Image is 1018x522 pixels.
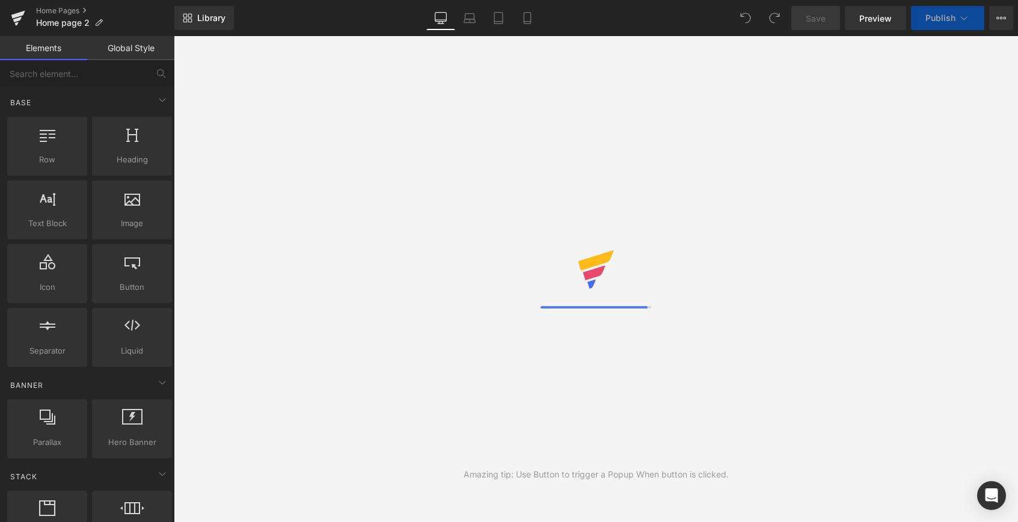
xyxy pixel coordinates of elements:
span: Heading [96,153,168,166]
button: Redo [762,6,786,30]
button: Undo [734,6,758,30]
span: Image [96,217,168,230]
span: Text Block [11,217,84,230]
span: Save [806,12,826,25]
span: Library [197,13,225,23]
span: Hero Banner [96,436,168,449]
a: Laptop [455,6,484,30]
div: Open Intercom Messenger [977,481,1006,510]
a: Desktop [426,6,455,30]
button: More [989,6,1013,30]
div: Amazing tip: Use Button to trigger a Popup When button is clicked. [464,468,729,481]
a: Mobile [513,6,542,30]
a: Tablet [484,6,513,30]
a: Global Style [87,36,174,60]
span: Parallax [11,436,84,449]
span: Button [96,281,168,293]
span: Icon [11,281,84,293]
button: Publish [911,6,984,30]
span: Separator [11,345,84,357]
span: Banner [9,379,44,391]
a: Home Pages [36,6,174,16]
span: Stack [9,471,38,482]
span: Preview [859,12,892,25]
a: Preview [845,6,906,30]
span: Base [9,97,32,108]
span: Publish [925,13,955,23]
span: Liquid [96,345,168,357]
a: New Library [174,6,234,30]
span: Row [11,153,84,166]
span: Home page 2 [36,18,90,28]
